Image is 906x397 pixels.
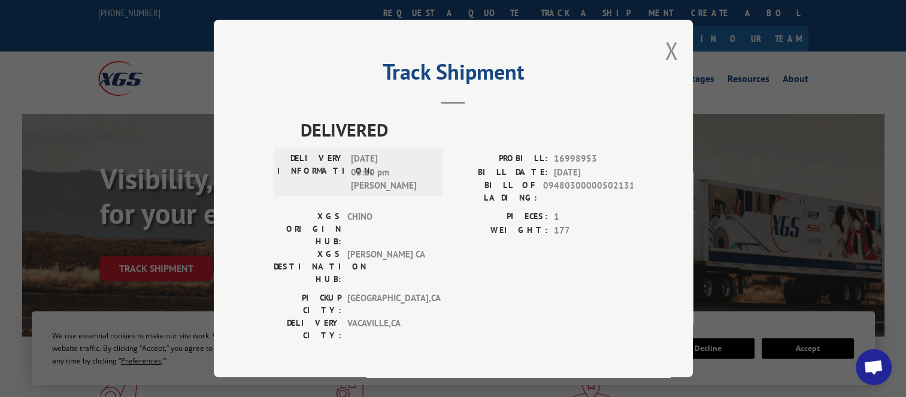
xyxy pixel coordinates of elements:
[554,166,633,180] span: [DATE]
[274,63,633,86] h2: Track Shipment
[543,179,633,204] span: 09480300000502131
[274,248,341,286] label: XGS DESTINATION HUB:
[347,248,428,286] span: [PERSON_NAME] CA
[301,116,633,143] span: DELIVERED
[554,152,633,166] span: 16998953
[554,224,633,238] span: 177
[554,210,633,224] span: 1
[453,210,548,224] label: PIECES:
[453,224,548,238] label: WEIGHT:
[274,317,341,342] label: DELIVERY CITY:
[665,35,678,66] button: Close modal
[347,317,428,342] span: VACAVILLE , CA
[347,292,428,317] span: [GEOGRAPHIC_DATA] , CA
[453,152,548,166] label: PROBILL:
[351,152,432,193] span: [DATE] 03:10 pm [PERSON_NAME]
[274,210,341,248] label: XGS ORIGIN HUB:
[274,292,341,317] label: PICKUP CITY:
[277,152,345,193] label: DELIVERY INFORMATION:
[347,210,428,248] span: CHINO
[453,166,548,180] label: BILL DATE:
[453,179,537,204] label: BILL OF LADING:
[856,349,892,385] div: Open chat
